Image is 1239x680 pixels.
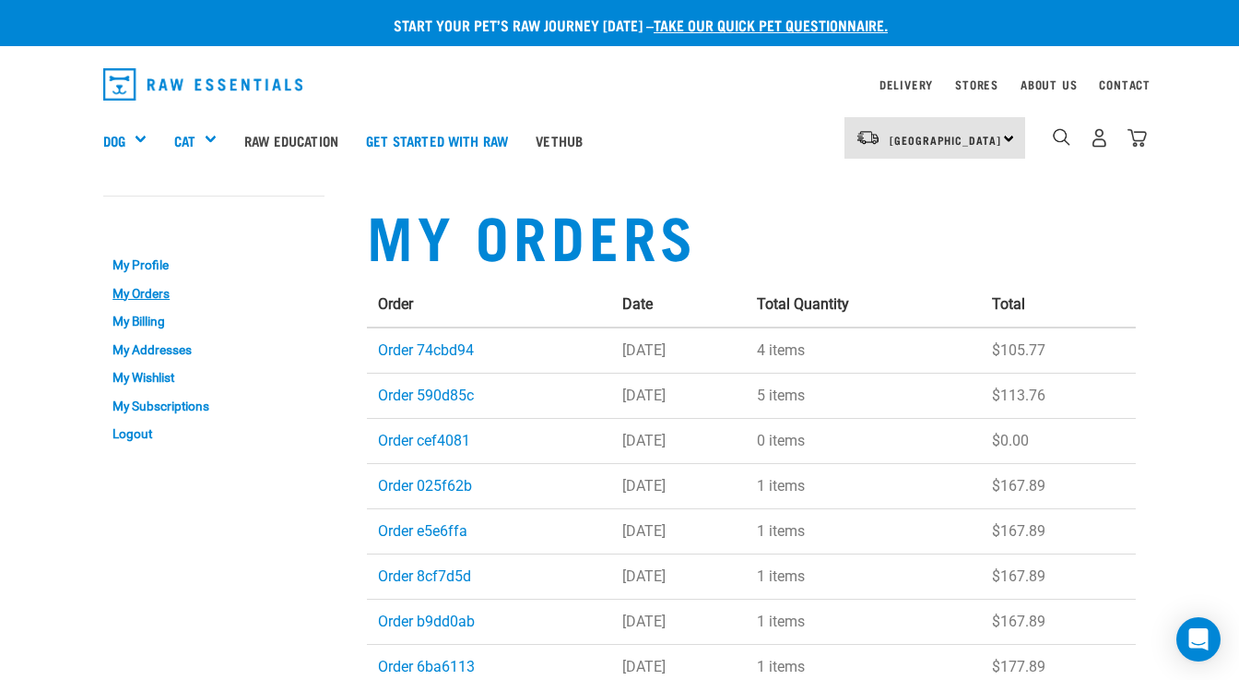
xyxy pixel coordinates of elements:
td: [DATE] [611,419,746,464]
td: 1 items [746,464,981,509]
th: Order [367,282,611,328]
td: $113.76 [981,374,1136,419]
img: van-moving.png [855,129,880,146]
th: Total Quantity [746,282,981,328]
a: My Addresses [103,336,324,364]
a: Logout [103,421,324,449]
a: Order 6ba6113 [378,658,475,675]
a: Vethub [522,103,596,177]
a: Delivery [879,81,933,88]
a: About Us [1021,81,1077,88]
a: Order e5e6ffa [378,522,467,540]
td: [DATE] [611,509,746,555]
td: [DATE] [611,328,746,374]
a: Order 025f62b [378,477,472,495]
td: $167.89 [981,600,1136,645]
td: [DATE] [611,464,746,509]
td: 1 items [746,555,981,600]
td: $167.89 [981,464,1136,509]
a: take our quick pet questionnaire. [654,20,888,29]
th: Date [611,282,746,328]
td: [DATE] [611,374,746,419]
div: Open Intercom Messenger [1176,617,1221,662]
a: My Profile [103,251,324,280]
a: Stores [955,81,998,88]
td: $105.77 [981,328,1136,374]
td: [DATE] [611,600,746,645]
a: Get started with Raw [352,103,522,177]
a: Contact [1099,81,1150,88]
td: [DATE] [611,555,746,600]
span: [GEOGRAPHIC_DATA] [890,137,1001,143]
img: Raw Essentials Logo [103,68,302,101]
a: My Orders [103,280,324,308]
h1: My Orders [367,201,1136,268]
td: 5 items [746,374,981,419]
td: 1 items [746,600,981,645]
a: My Account [103,215,193,223]
a: Order 590d85c [378,387,474,404]
img: user.png [1090,128,1109,148]
a: Order 74cbd94 [378,341,474,359]
td: $167.89 [981,555,1136,600]
td: $0.00 [981,419,1136,464]
a: Cat [174,130,195,151]
nav: dropdown navigation [88,61,1150,108]
a: My Subscriptions [103,392,324,421]
a: Order 8cf7d5d [378,567,471,585]
a: Order cef4081 [378,432,470,449]
td: 1 items [746,509,981,555]
a: My Billing [103,307,324,336]
a: Order b9dd0ab [378,613,475,630]
img: home-icon-1@2x.png [1053,128,1070,146]
img: home-icon@2x.png [1127,128,1147,148]
td: $167.89 [981,509,1136,555]
td: 4 items [746,328,981,374]
a: Dog [103,130,125,151]
th: Total [981,282,1136,328]
td: 0 items [746,419,981,464]
a: My Wishlist [103,364,324,392]
a: Raw Education [230,103,352,177]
